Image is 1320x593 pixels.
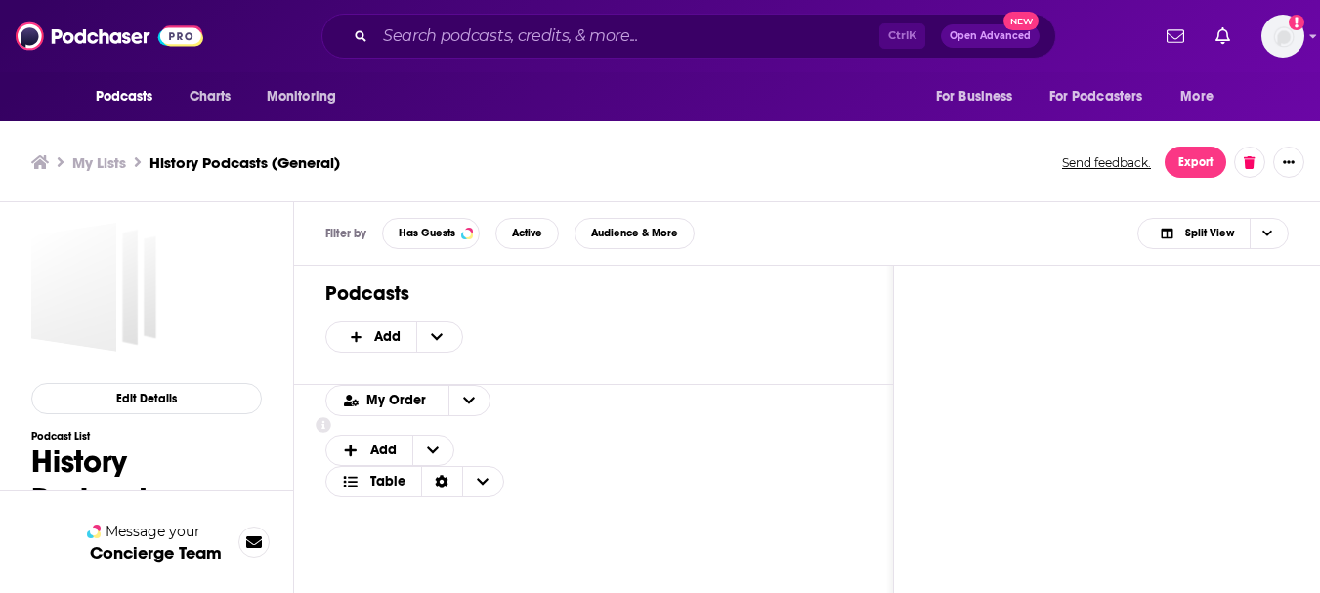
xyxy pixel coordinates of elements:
[96,83,153,110] span: Podcasts
[941,24,1040,48] button: Open AdvancedNew
[1056,154,1157,171] button: Send feedback.
[922,78,1038,115] button: open menu
[512,228,542,238] span: Active
[253,78,362,115] button: open menu
[950,31,1031,41] span: Open Advanced
[325,385,862,416] h2: Choose List sort
[448,386,490,415] button: open menu
[1261,15,1304,58] span: Logged in as hconnor
[31,383,262,414] button: Edit Details
[1261,15,1304,58] img: User Profile
[1159,20,1192,53] a: Show notifications dropdown
[325,466,504,497] button: Choose View
[1165,147,1226,178] button: Export
[370,444,397,457] span: Add
[421,467,462,496] div: Sort Direction
[321,14,1056,59] div: Search podcasts, credits, & more...
[90,543,222,563] h3: Concierge Team
[382,218,480,249] button: Has Guests
[325,281,862,306] h1: Podcasts
[31,430,262,443] h3: Podcast List
[1185,228,1234,238] span: Split View
[1180,83,1214,110] span: More
[1049,83,1143,110] span: For Podcasters
[325,321,862,353] h2: + Add
[936,83,1013,110] span: For Business
[1003,12,1039,30] span: New
[82,78,179,115] button: open menu
[325,227,366,240] h3: Filter by
[325,321,463,353] button: + Add
[591,228,678,238] span: Audience & More
[575,218,695,249] button: Audience & More
[375,21,879,52] input: Search podcasts, credits, & more...
[1037,78,1171,115] button: open menu
[31,223,160,352] a: History Podcasts (General)
[106,522,200,541] span: Message your
[1289,15,1304,30] svg: Add a profile image
[1261,15,1304,58] button: Show profile menu
[366,394,433,407] span: My Order
[1137,218,1289,249] button: Choose View
[190,83,232,110] span: Charts
[31,443,262,557] h1: History Podcasts (General)
[374,330,401,344] span: Add
[326,394,448,407] button: open menu
[267,83,336,110] span: Monitoring
[149,153,340,172] h3: History Podcasts (General)
[1167,78,1238,115] button: open menu
[177,78,243,115] a: Charts
[1208,20,1238,53] a: Show notifications dropdown
[316,416,331,435] a: Show additional information
[370,475,405,488] span: Table
[879,23,925,49] span: Ctrl K
[72,153,126,172] a: My Lists
[495,218,559,249] button: Active
[1273,147,1304,178] button: Show More Button
[325,435,454,466] button: + Add
[399,228,455,238] span: Has Guests
[16,18,203,55] img: Podchaser - Follow, Share and Rate Podcasts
